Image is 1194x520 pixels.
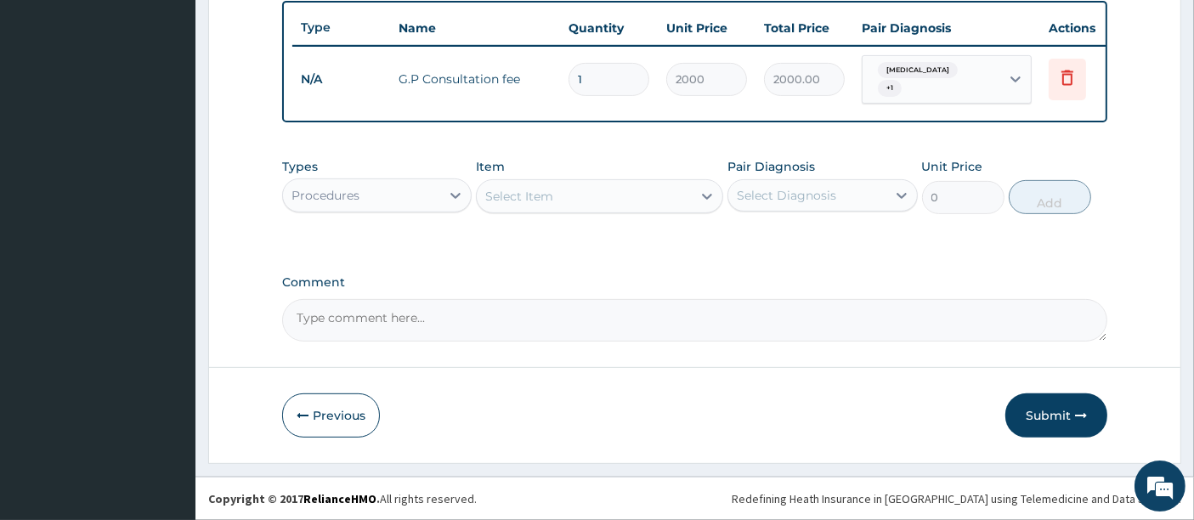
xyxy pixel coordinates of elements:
[727,158,815,175] label: Pair Diagnosis
[31,85,69,127] img: d_794563401_company_1708531726252_794563401
[853,11,1040,45] th: Pair Diagnosis
[208,491,380,506] strong: Copyright © 2017 .
[195,477,1194,520] footer: All rights reserved.
[1005,393,1107,438] button: Submit
[282,393,380,438] button: Previous
[732,490,1181,507] div: Redefining Heath Insurance in [GEOGRAPHIC_DATA] using Telemedicine and Data Science!
[292,12,390,43] th: Type
[476,158,505,175] label: Item
[99,153,235,325] span: We're online!
[282,275,1108,290] label: Comment
[560,11,658,45] th: Quantity
[878,80,902,97] span: + 1
[755,11,853,45] th: Total Price
[88,95,286,117] div: Chat with us now
[291,187,359,204] div: Procedures
[8,342,324,402] textarea: Type your message and hit 'Enter'
[1040,11,1125,45] th: Actions
[485,188,553,205] div: Select Item
[279,8,320,49] div: Minimize live chat window
[658,11,755,45] th: Unit Price
[1009,180,1091,214] button: Add
[303,491,376,506] a: RelianceHMO
[922,158,983,175] label: Unit Price
[282,160,318,174] label: Types
[390,11,560,45] th: Name
[292,64,390,95] td: N/A
[737,187,836,204] div: Select Diagnosis
[878,62,958,79] span: [MEDICAL_DATA]
[390,62,560,96] td: G.P Consultation fee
